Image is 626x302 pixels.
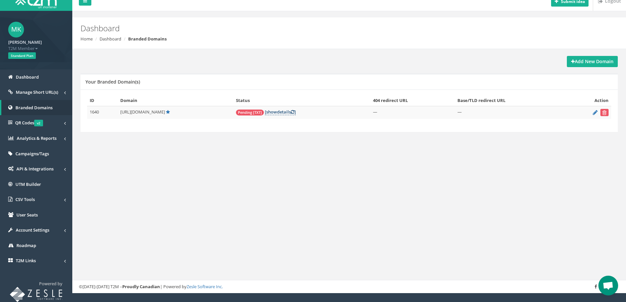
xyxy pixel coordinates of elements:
span: [URL][DOMAIN_NAME] [120,109,165,115]
span: Analytics & Reports [17,135,57,141]
th: ID [87,95,118,106]
span: Manage Short URL(s) [16,89,58,95]
span: MK [8,22,24,38]
span: show [266,109,277,115]
a: Home [81,36,93,42]
strong: Add New Domain [571,58,614,64]
span: T2M Member [8,45,64,52]
a: Dashboard [100,36,121,42]
a: Default [166,109,170,115]
a: [showdetails] [265,109,296,115]
h2: Dashboard [81,24,527,33]
span: Pending [TXT] [236,110,264,115]
span: Dashboard [16,74,39,80]
th: Status [233,95,370,106]
a: Zesle Software Inc. [187,284,223,289]
span: Branded Domains [15,105,53,111]
span: Account Settings [16,227,49,233]
span: QR Codes [15,120,43,126]
strong: Branded Domains [128,36,167,42]
img: T2M URL Shortener powered by Zesle Software Inc. [10,287,62,302]
th: 404 redirect URL [370,95,455,106]
div: Open chat [598,276,618,295]
th: Action [567,95,611,106]
span: v2 [34,120,43,126]
td: 1640 [87,106,118,119]
div: ©[DATE]-[DATE] T2M – | Powered by [79,284,619,290]
h5: Your Branded Domain(s) [85,79,140,84]
span: Standard Plan [8,52,36,59]
strong: [PERSON_NAME] [8,39,42,45]
span: T2M Links [16,258,36,264]
td: — [370,106,455,119]
span: User Seats [16,212,38,218]
span: CSV Tools [15,196,35,202]
a: [PERSON_NAME] T2M Member [8,38,64,51]
strong: Proudly Canadian [122,284,160,289]
span: Campaigns/Tags [15,151,49,157]
span: Powered by [39,281,62,287]
td: — [455,106,567,119]
span: API & Integrations [16,166,54,172]
span: UTM Builder [15,181,41,187]
th: Domain [118,95,233,106]
span: Roadmap [16,242,36,248]
th: Base/TLD redirect URL [455,95,567,106]
a: Add New Domain [567,56,618,67]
